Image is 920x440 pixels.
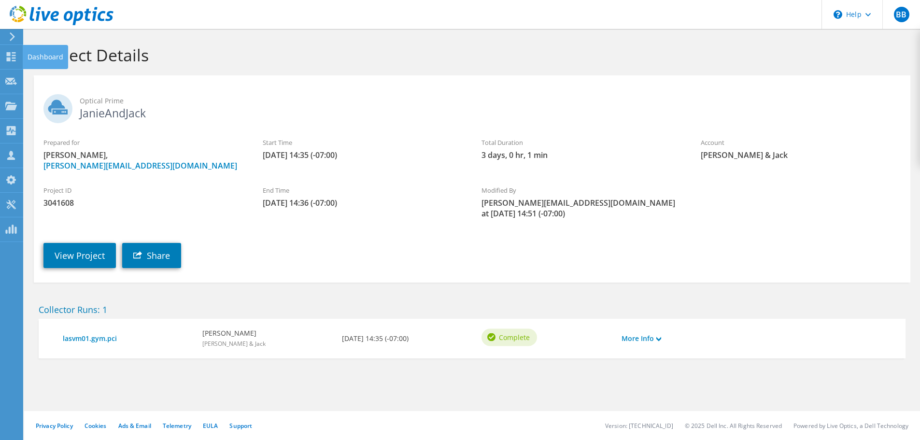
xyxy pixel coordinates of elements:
[701,138,901,147] label: Account
[229,422,252,430] a: Support
[685,422,782,430] li: © 2025 Dell Inc. All Rights Reserved
[263,150,463,160] span: [DATE] 14:35 (-07:00)
[163,422,191,430] a: Telemetry
[834,10,842,19] svg: \n
[481,138,681,147] label: Total Duration
[263,185,463,195] label: End Time
[605,422,673,430] li: Version: [TECHNICAL_ID]
[80,96,901,106] span: Optical Prime
[481,185,681,195] label: Modified By
[63,333,193,344] a: lasvm01.gym.pci
[43,243,116,268] a: View Project
[39,45,901,65] h1: Project Details
[203,422,218,430] a: EULA
[36,422,73,430] a: Privacy Policy
[342,333,409,344] b: [DATE] 14:35 (-07:00)
[481,198,681,219] span: [PERSON_NAME][EMAIL_ADDRESS][DOMAIN_NAME] at [DATE] 14:51 (-07:00)
[43,138,243,147] label: Prepared for
[499,332,530,342] span: Complete
[43,150,243,171] span: [PERSON_NAME],
[85,422,107,430] a: Cookies
[263,198,463,208] span: [DATE] 14:36 (-07:00)
[202,328,266,339] b: [PERSON_NAME]
[23,45,68,69] div: Dashboard
[118,422,151,430] a: Ads & Email
[701,150,901,160] span: [PERSON_NAME] & Jack
[122,243,181,268] a: Share
[263,138,463,147] label: Start Time
[622,333,661,344] a: More Info
[894,7,909,22] span: BB
[202,340,266,348] span: [PERSON_NAME] & Jack
[43,198,243,208] span: 3041608
[43,94,901,118] h2: JanieAndJack
[793,422,908,430] li: Powered by Live Optics, a Dell Technology
[43,185,243,195] label: Project ID
[481,150,681,160] span: 3 days, 0 hr, 1 min
[43,160,237,171] a: [PERSON_NAME][EMAIL_ADDRESS][DOMAIN_NAME]
[39,304,906,315] h2: Collector Runs: 1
